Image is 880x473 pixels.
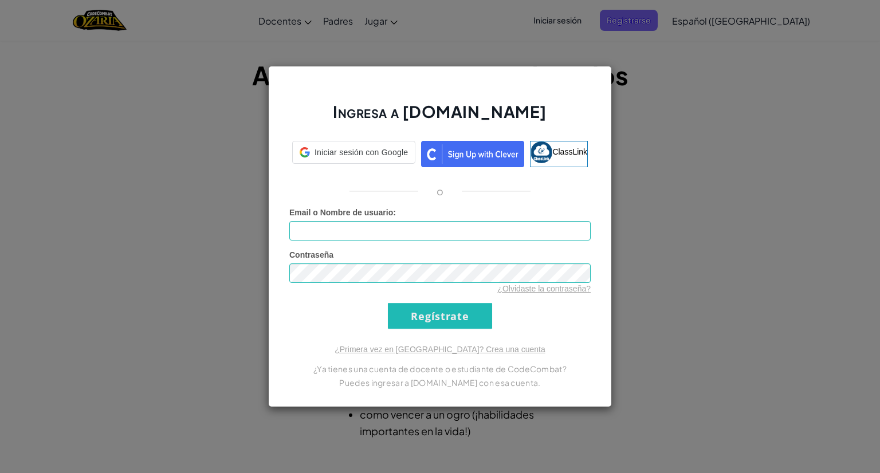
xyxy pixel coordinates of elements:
span: Contraseña [289,250,333,259]
a: Iniciar sesión con Google [292,141,415,167]
span: Iniciar sesión con Google [315,147,408,158]
input: Regístrate [388,303,492,329]
div: Iniciar sesión con Google [292,141,415,164]
p: Puedes ingresar a [DOMAIN_NAME] con esa cuenta. [289,376,591,389]
img: clever_sso_button@2x.png [421,141,524,167]
label: : [289,207,396,218]
img: classlink-logo-small.png [531,141,552,163]
a: ¿Olvidaste la contraseña? [497,284,591,293]
span: ClassLink [552,147,587,156]
p: ¿Ya tienes una cuenta de docente o estudiante de CodeCombat? [289,362,591,376]
p: o [437,184,443,198]
a: ¿Primera vez en [GEOGRAPHIC_DATA]? Crea una cuenta [335,345,545,354]
h2: Ingresa a [DOMAIN_NAME] [289,101,591,134]
span: Email o Nombre de usuario [289,208,393,217]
